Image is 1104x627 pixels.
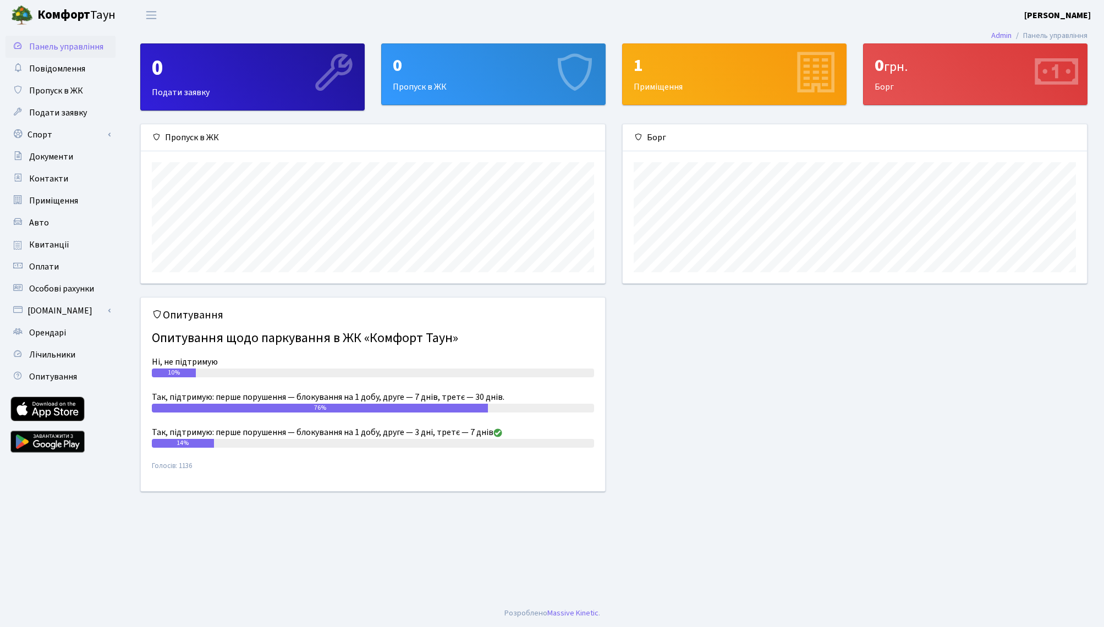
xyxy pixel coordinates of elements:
[29,85,83,97] span: Пропуск в ЖК
[152,309,594,322] h5: Опитування
[29,173,68,185] span: Контакти
[634,55,835,76] div: 1
[37,6,116,25] span: Таун
[6,322,116,344] a: Орендарі
[29,327,66,339] span: Орендарі
[152,439,214,448] div: 14%
[141,124,605,151] div: Пропуск в ЖК
[140,43,365,111] a: 0Подати заявку
[1024,9,1091,21] b: [PERSON_NAME]
[6,278,116,300] a: Особові рахунки
[623,124,1087,151] div: Борг
[6,256,116,278] a: Оплати
[622,43,847,105] a: 1Приміщення
[152,355,594,369] div: Ні, не підтримую
[6,168,116,190] a: Контакти
[6,124,116,146] a: Спорт
[6,212,116,234] a: Авто
[29,261,59,273] span: Оплати
[6,36,116,58] a: Панель управління
[37,6,90,24] b: Комфорт
[381,43,606,105] a: 0Пропуск в ЖК
[864,44,1087,105] div: Борг
[6,58,116,80] a: Повідомлення
[1012,30,1087,42] li: Панель управління
[152,55,353,81] div: 0
[152,404,488,413] div: 76%
[152,326,594,351] h4: Опитування щодо паркування в ЖК «Комфорт Таун»
[141,44,364,110] div: Подати заявку
[884,57,908,76] span: грн.
[6,234,116,256] a: Квитанції
[991,30,1012,41] a: Admin
[1024,9,1091,22] a: [PERSON_NAME]
[152,426,594,439] div: Так, підтримую: перше порушення — блокування на 1 добу, друге — 3 дні, третє — 7 днів
[138,6,165,24] button: Переключити навігацію
[29,107,87,119] span: Подати заявку
[975,24,1104,47] nav: breadcrumb
[29,371,77,383] span: Опитування
[152,461,594,480] small: Голосів: 1136
[29,63,85,75] span: Повідомлення
[393,55,594,76] div: 0
[6,80,116,102] a: Пропуск в ЖК
[6,344,116,366] a: Лічильники
[29,217,49,229] span: Авто
[6,300,116,322] a: [DOMAIN_NAME]
[6,146,116,168] a: Документи
[6,190,116,212] a: Приміщення
[29,151,73,163] span: Документи
[6,366,116,388] a: Опитування
[504,607,600,619] div: Розроблено .
[623,44,846,105] div: Приміщення
[875,55,1076,76] div: 0
[29,349,75,361] span: Лічильники
[152,391,594,404] div: Так, підтримую: перше порушення — блокування на 1 добу, друге — 7 днів, третє — 30 днів.
[11,4,33,26] img: logo.png
[547,607,598,619] a: Massive Kinetic
[382,44,605,105] div: Пропуск в ЖК
[6,102,116,124] a: Подати заявку
[152,369,196,377] div: 10%
[29,239,69,251] span: Квитанції
[29,41,103,53] span: Панель управління
[29,283,94,295] span: Особові рахунки
[29,195,78,207] span: Приміщення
